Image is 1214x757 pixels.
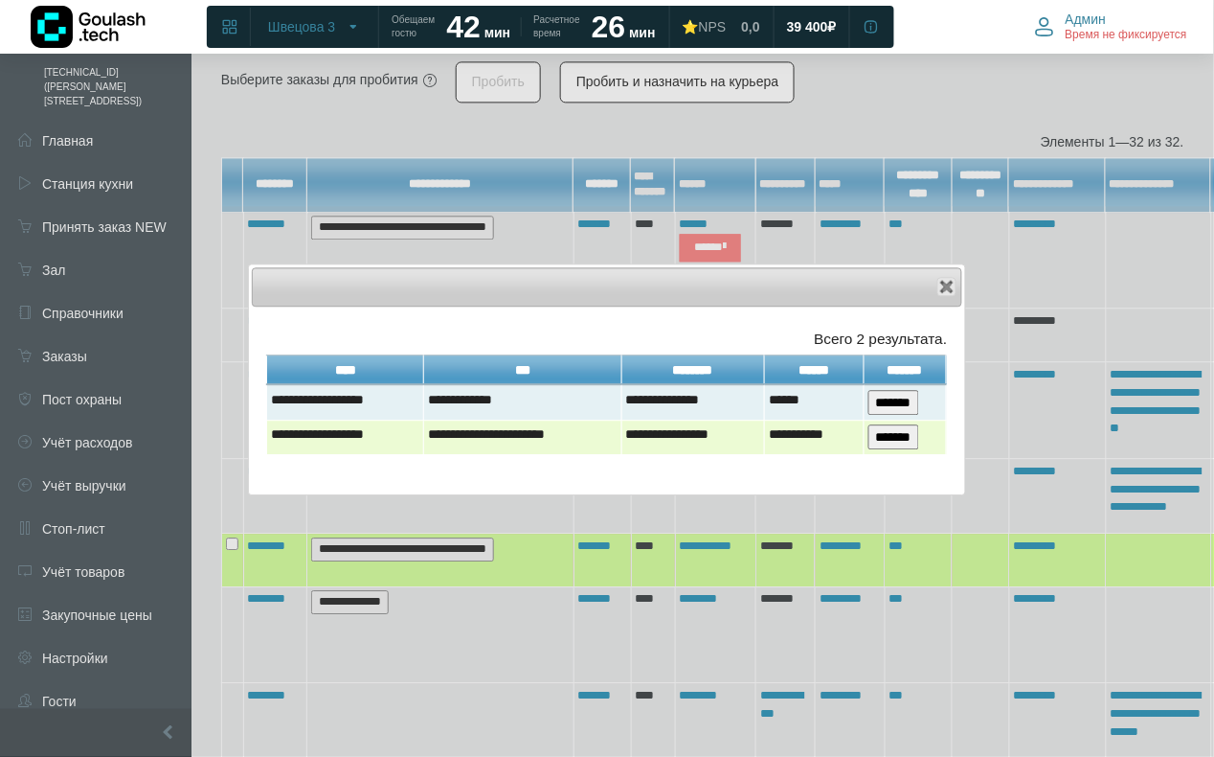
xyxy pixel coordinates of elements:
span: Расчетное время [533,13,579,40]
div: Всего 2 результата. [266,328,947,350]
span: мин [629,25,655,40]
span: Швецова 3 [268,18,335,35]
a: Обещаем гостю 42 мин Расчетное время 26 мин [380,10,666,44]
span: 39 400 [787,18,828,35]
button: Админ Время не фиксируется [1023,7,1199,47]
span: ₽ [828,18,837,35]
span: Время не фиксируется [1066,28,1187,43]
span: Обещаем гостю [392,13,435,40]
strong: 26 [592,10,626,44]
span: мин [484,25,510,40]
img: Логотип компании Goulash.tech [31,6,146,48]
span: NPS [699,19,727,34]
span: 0,0 [742,18,760,35]
button: Швецова 3 [257,11,372,42]
button: Close [937,277,956,296]
strong: 42 [446,10,481,44]
a: 39 400 ₽ [776,10,848,44]
span: Админ [1066,11,1107,28]
div: ⭐ [683,18,727,35]
a: ⭐NPS 0,0 [671,10,772,44]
